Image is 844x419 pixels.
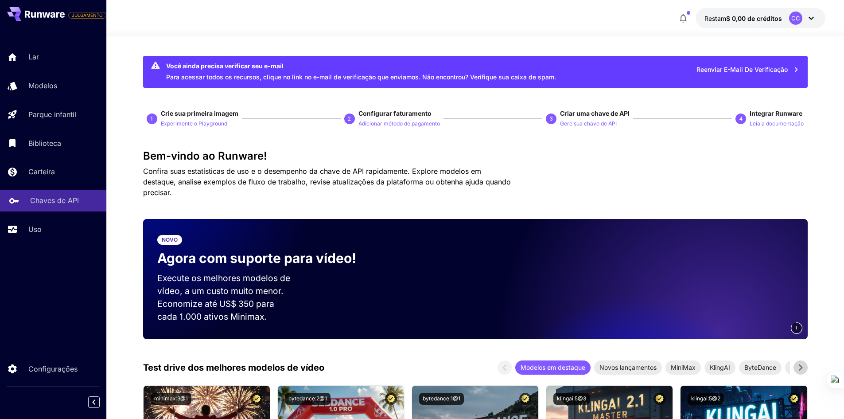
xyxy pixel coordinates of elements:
[28,110,76,119] font: Parque infantil
[143,167,511,197] font: Confira suas estatísticas de uso e o desempenho da chave de API rapidamente. Explore modelos em d...
[358,110,432,117] font: Configurar faturamento
[358,118,440,129] button: Adicionar método de pagamento
[795,325,798,331] span: 1
[72,12,103,18] font: JULGAMENTO
[358,120,440,127] font: Adicionar método de pagamento
[665,360,701,375] div: MiniMax
[385,393,397,405] button: Modelo certificado – verificado para melhor desempenho e inclui uma licença comercial.
[560,118,617,129] button: Gere sua chave de API
[166,73,556,81] font: Para acessar todos os recursos, clique no link no e-mail de verificação que enviamos. Não encontr...
[692,60,804,78] button: Reenviar e-mail de verificação
[28,167,55,176] font: Carteira
[519,393,531,405] button: Modelo certificado – verificado para melhor desempenho e inclui uma licença comercial.
[739,360,782,375] div: ByteDance
[691,395,720,402] font: klingai:5@2
[671,364,696,371] font: MiniMax
[560,110,630,117] font: Criar uma chave de API
[251,393,263,405] button: Modelo certificado – verificado para melhor desempenho e inclui uma licença comercial.
[151,393,191,405] button: minimax:3@1
[28,364,78,373] font: Configurações
[594,360,662,375] div: Novos lançamentos
[521,364,585,371] font: Modelos em destaque
[750,120,804,127] font: Leia a documentação
[515,360,591,375] div: Modelos em destaque
[95,394,106,410] div: Recolher barra lateral
[704,14,782,23] div: $ 0,00
[162,236,178,243] font: NOVO
[28,225,42,234] font: Uso
[560,120,617,127] font: Gere sua chave de API
[157,298,274,322] font: Economize até US$ 350 para cada 1.000 ativos Minimax.
[143,362,324,373] font: Test drive dos melhores modelos de vídeo
[88,396,100,408] button: Recolher barra lateral
[157,250,356,266] font: Agora com suporte para vídeo!
[750,110,802,117] font: Integrar Runware
[28,52,39,61] font: Lar
[288,395,327,402] font: bytedance:2@1
[161,110,238,117] font: Crie sua primeira imagem
[143,149,267,162] font: Bem-vindo ao Runware!
[423,395,460,402] font: bytedance:1@1
[739,116,743,122] font: 4
[30,196,79,205] font: Chaves de API
[157,273,290,296] font: Execute os melhores modelos de vídeo, a um custo muito menor.
[166,62,284,70] font: Você ainda precisa verificar seu e-mail
[28,81,57,90] font: Modelos
[28,139,61,148] font: Biblioteca
[788,393,800,405] button: Modelo certificado – verificado para melhor desempenho e inclui uma licença comercial.
[419,393,464,405] button: bytedance:1@1
[553,393,590,405] button: klingai:5@3
[704,360,735,375] div: KlingAI
[653,393,665,405] button: Modelo certificado – verificado para melhor desempenho e inclui uma licença comercial.
[696,66,788,73] font: Reenviar e-mail de verificação
[348,116,351,122] font: 2
[285,393,331,405] button: bytedance:2@1
[154,395,188,402] font: minimax:3@1
[550,116,553,122] font: 3
[161,120,227,127] font: Experimente o Playground
[704,15,726,22] font: Restam
[726,15,782,22] font: $ 0,00 de créditos
[599,364,657,371] font: Novos lançamentos
[696,8,825,28] button: $ 0,00CC
[744,364,776,371] font: ByteDance
[791,15,800,22] font: CC
[68,10,106,20] span: Adicione seu cartão de pagamento para habilitar a funcionalidade completa da plataforma.
[150,116,153,122] font: 1
[161,118,227,129] button: Experimente o Playground
[710,364,730,371] font: KlingAI
[750,118,804,129] button: Leia a documentação
[557,395,586,402] font: klingai:5@3
[688,393,724,405] button: klingai:5@2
